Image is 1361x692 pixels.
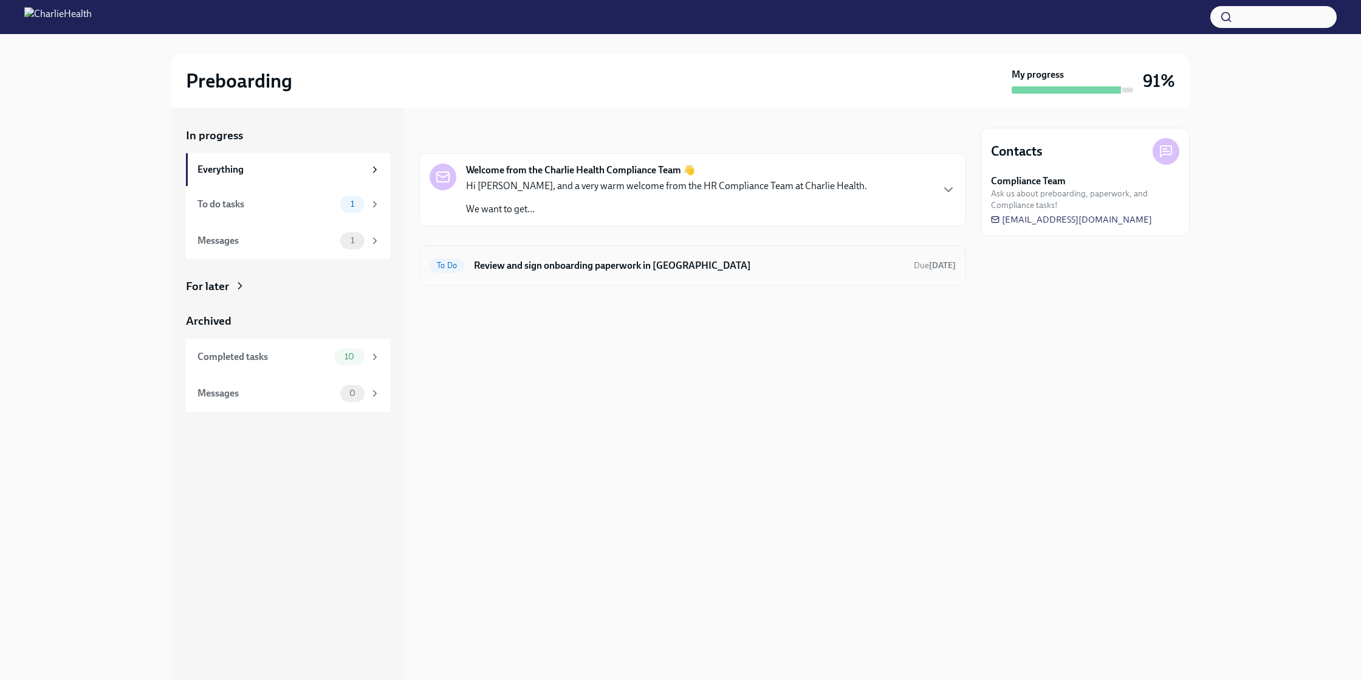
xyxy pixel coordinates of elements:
a: Messages1 [186,223,390,259]
p: We want to get... [466,202,867,216]
img: CharlieHealth [24,7,92,27]
h6: Review and sign onboarding paperwork in [GEOGRAPHIC_DATA] [474,259,904,272]
span: To Do [430,261,464,270]
strong: Welcome from the Charlie Health Compliance Team 👋 [466,164,695,177]
span: 1 [343,199,362,209]
div: Messages [197,234,335,247]
span: Due [914,260,956,271]
div: Everything [197,163,365,176]
span: 1 [343,236,362,245]
strong: [DATE] [929,260,956,271]
div: For later [186,279,229,294]
strong: Compliance Team [991,175,1066,188]
h3: 91% [1143,70,1175,92]
p: Hi [PERSON_NAME], and a very warm welcome from the HR Compliance Team at Charlie Health. [466,179,867,193]
span: 10 [337,352,362,361]
h4: Contacts [991,142,1043,161]
a: For later [186,279,390,294]
div: Completed tasks [197,350,329,364]
a: Messages0 [186,375,390,412]
h2: Preboarding [186,69,292,93]
a: Everything [186,153,390,186]
a: [EMAIL_ADDRESS][DOMAIN_NAME] [991,213,1152,226]
strong: My progress [1012,68,1064,81]
a: To DoReview and sign onboarding paperwork in [GEOGRAPHIC_DATA]Due[DATE] [430,256,956,275]
div: In progress [419,128,476,144]
span: September 26th, 2025 07:00 [914,260,956,271]
a: To do tasks1 [186,186,390,223]
span: 0 [342,389,363,398]
a: In progress [186,128,390,144]
span: Ask us about preboarding, paperwork, and Compliance tasks! [991,188,1179,211]
div: To do tasks [197,198,335,211]
div: Messages [197,387,335,400]
a: Archived [186,313,390,329]
a: Completed tasks10 [186,339,390,375]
